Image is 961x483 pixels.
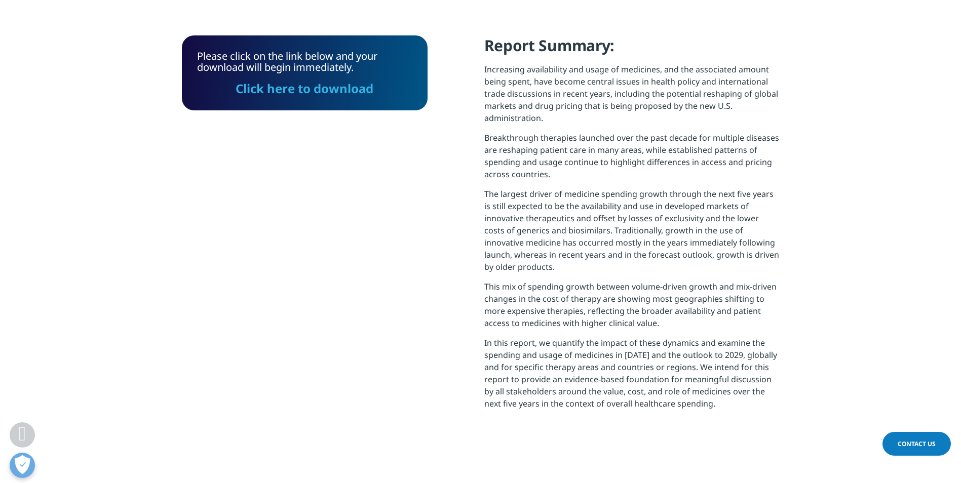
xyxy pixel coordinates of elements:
p: Increasing availability and usage of medicines, and the associated amount being spent, have becom... [484,63,780,132]
p: This mix of spending growth between volume-driven growth and mix-driven changes in the cost of th... [484,280,780,337]
p: In this report, we quantify the impact of these dynamics and examine the spending and usage of me... [484,337,780,417]
div: Please click on the link below and your download will begin immediately. [197,51,412,95]
button: Open Preferences [10,453,35,478]
p: The largest driver of medicine spending growth through the next five years is still expected to b... [484,188,780,280]
p: Breakthrough therapies launched over the past decade for multiple diseases are reshaping patient ... [484,132,780,188]
a: Contact Us [882,432,951,456]
h4: Report Summary: [484,35,780,63]
span: Contact Us [898,439,936,448]
a: Click here to download [236,80,373,97]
